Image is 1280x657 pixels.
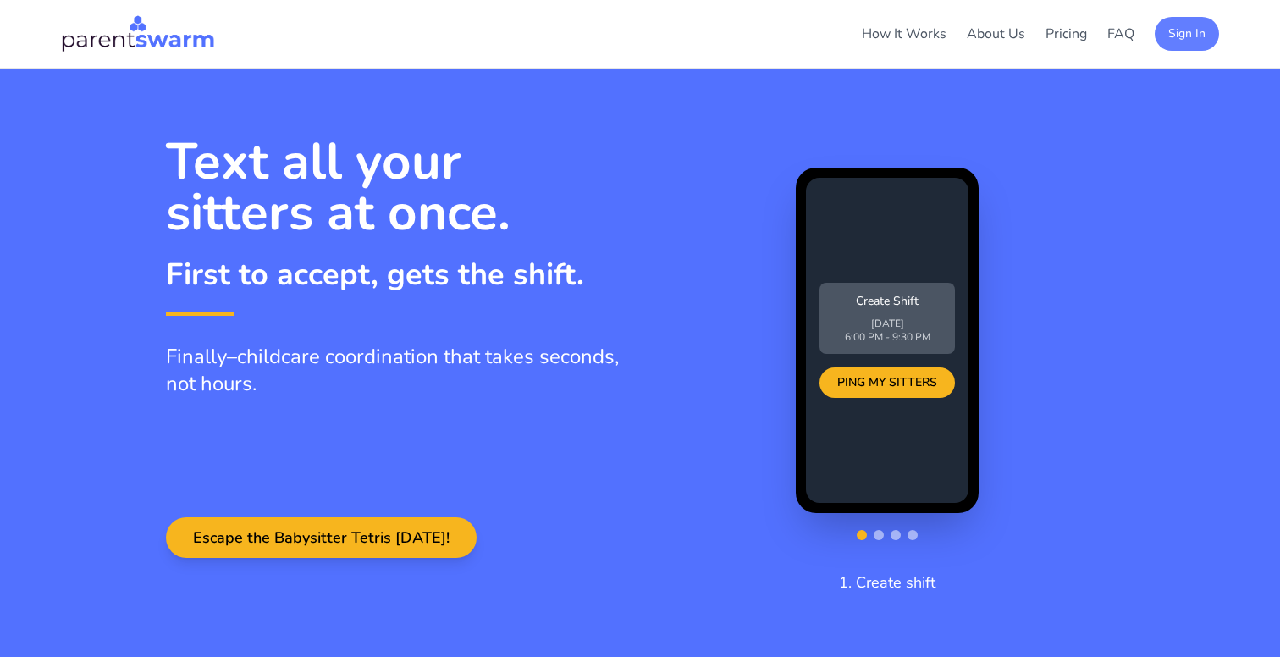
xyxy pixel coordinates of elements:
[862,25,946,43] a: How It Works
[166,517,477,558] button: Escape the Babysitter Tetris [DATE]!
[1155,17,1219,51] button: Sign In
[61,14,215,54] img: Parentswarm Logo
[1155,24,1219,42] a: Sign In
[830,317,945,330] p: [DATE]
[166,529,477,548] a: Escape the Babysitter Tetris [DATE]!
[1046,25,1087,43] a: Pricing
[819,367,955,398] div: PING MY SITTERS
[830,293,945,310] p: Create Shift
[967,25,1025,43] a: About Us
[1107,25,1134,43] a: FAQ
[839,571,935,594] p: 1. Create shift
[830,330,945,344] p: 6:00 PM - 9:30 PM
